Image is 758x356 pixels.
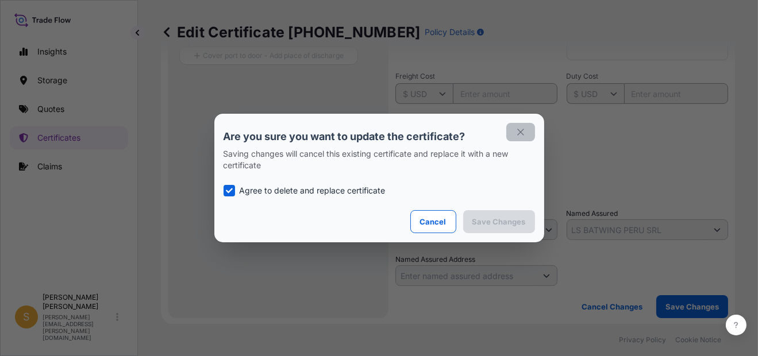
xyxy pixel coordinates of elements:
[472,216,526,227] p: Save Changes
[463,210,535,233] button: Save Changes
[420,216,447,227] p: Cancel
[410,210,456,233] button: Cancel
[240,185,386,196] p: Agree to delete and replace certificate
[224,148,535,171] p: Saving changes will cancel this existing certificate and replace it with a new certificate
[224,130,535,144] p: Are you sure you want to update the certificate?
